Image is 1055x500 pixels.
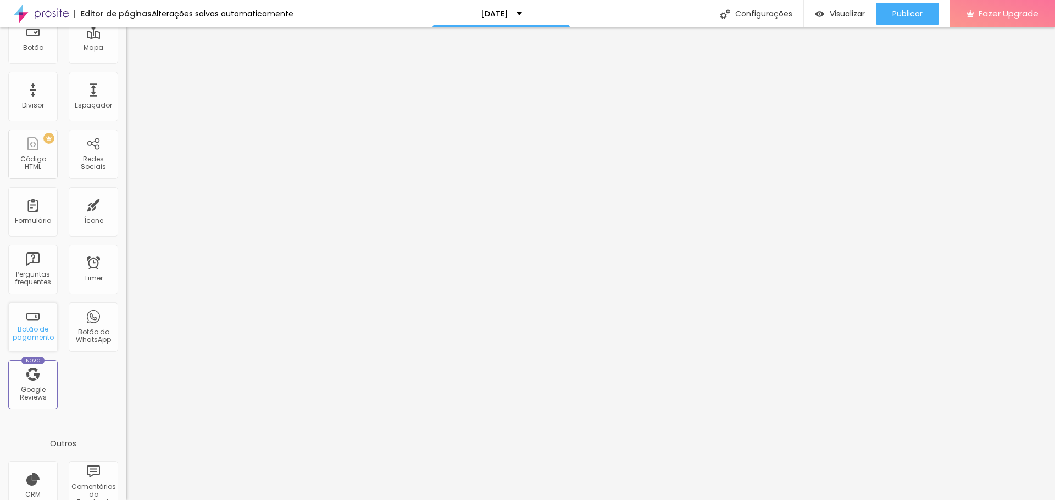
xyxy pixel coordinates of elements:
div: Botão [23,44,43,52]
img: Icone [720,9,730,19]
button: Visualizar [804,3,876,25]
p: [DATE] [481,10,508,18]
div: Mapa [84,44,103,52]
div: Divisor [22,102,44,109]
button: Publicar [876,3,939,25]
div: Google Reviews [11,386,54,402]
div: Ícone [84,217,103,224]
span: Fazer Upgrade [979,9,1039,18]
div: Perguntas frequentes [11,271,54,286]
div: Formulário [15,217,51,224]
div: CRM [25,491,41,498]
div: Editor de páginas [74,10,152,18]
img: view-1.svg [815,9,824,19]
div: Timer [84,274,103,282]
div: Alterações salvas automaticamente [152,10,293,18]
div: Botão de pagamento [11,325,54,341]
div: Código HTML [11,155,54,171]
iframe: Editor [126,27,1055,500]
div: Espaçador [75,102,112,109]
span: Publicar [892,9,923,18]
span: Visualizar [830,9,865,18]
div: Novo [21,357,45,364]
div: Botão do WhatsApp [71,328,115,344]
div: Redes Sociais [71,155,115,171]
